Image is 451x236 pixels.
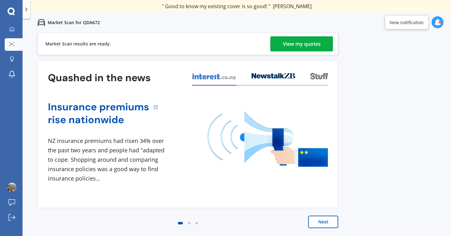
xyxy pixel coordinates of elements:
div: View my quotes [283,36,321,51]
p: Market Scan for QDA672 [48,19,100,26]
a: rise nationwide [48,113,149,126]
a: View my quotes [270,36,333,51]
div: NZ insurance premiums had risen 34% over the past two years and people had "adapted to cope. Shop... [48,136,167,183]
div: Market Scan results are ready. [45,33,111,55]
button: Next [308,216,338,228]
img: media image [207,111,328,167]
img: car.f15378c7a67c060ca3f3.svg [38,19,45,26]
img: ACg8ocKZVfTeFxbsIfeVbabuI4oy5g4TZ9dA8Hslgo9kF9Yaqk6GD3XE=s96-c [7,183,17,192]
a: Insurance premiums [48,101,149,113]
div: New notification [390,19,424,25]
h3: Quashed in the news [48,71,151,84]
